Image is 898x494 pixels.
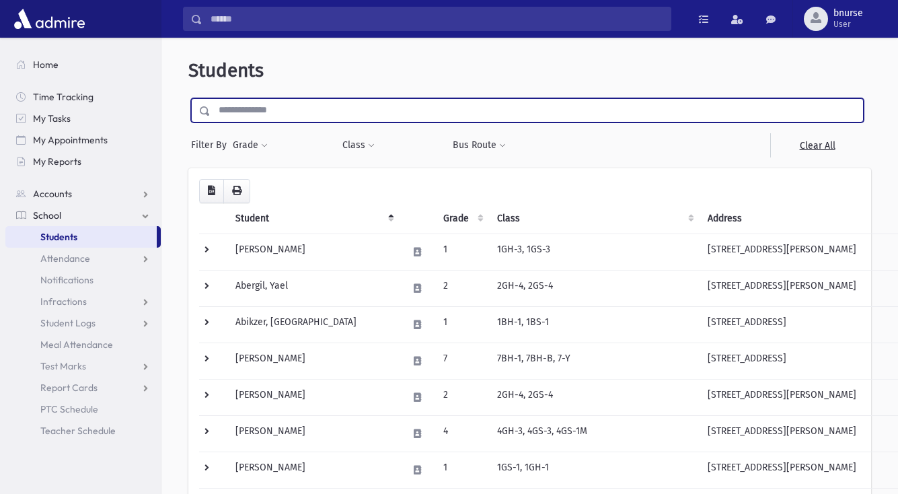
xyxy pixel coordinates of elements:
[435,203,489,234] th: Grade: activate to sort column ascending
[5,398,161,420] a: PTC Schedule
[33,188,72,200] span: Accounts
[435,343,489,379] td: 7
[489,270,700,306] td: 2GH-4, 2GS-4
[40,317,96,329] span: Student Logs
[40,403,98,415] span: PTC Schedule
[40,252,90,264] span: Attendance
[40,382,98,394] span: Report Cards
[435,415,489,452] td: 4
[489,452,700,488] td: 1GS-1, 1GH-1
[5,312,161,334] a: Student Logs
[833,19,863,30] span: User
[489,234,700,270] td: 1GH-3, 1GS-3
[33,112,71,125] span: My Tasks
[227,203,400,234] th: Student: activate to sort column descending
[40,274,93,286] span: Notifications
[5,291,161,312] a: Infractions
[227,270,400,306] td: Abergil, Yael
[489,343,700,379] td: 7BH-1, 7BH-B, 7-Y
[5,226,157,248] a: Students
[227,379,400,415] td: [PERSON_NAME]
[5,334,161,355] a: Meal Attendance
[5,420,161,442] a: Teacher Schedule
[435,452,489,488] td: 1
[40,339,113,351] span: Meal Attendance
[435,306,489,343] td: 1
[489,203,700,234] th: Class: activate to sort column ascending
[489,306,700,343] td: 1BH-1, 1BS-1
[5,355,161,377] a: Test Marks
[5,377,161,398] a: Report Cards
[227,452,400,488] td: [PERSON_NAME]
[342,133,375,157] button: Class
[199,179,224,203] button: CSV
[223,179,250,203] button: Print
[227,306,400,343] td: Abikzer, [GEOGRAPHIC_DATA]
[227,343,400,379] td: [PERSON_NAME]
[435,234,489,270] td: 1
[435,379,489,415] td: 2
[5,151,161,172] a: My Reports
[11,5,88,32] img: AdmirePro
[232,133,268,157] button: Grade
[489,415,700,452] td: 4GH-3, 4GS-3, 4GS-1M
[5,205,161,226] a: School
[5,86,161,108] a: Time Tracking
[833,8,863,19] span: bnurse
[40,231,77,243] span: Students
[5,129,161,151] a: My Appointments
[202,7,671,31] input: Search
[33,59,59,71] span: Home
[227,415,400,452] td: [PERSON_NAME]
[227,234,400,270] td: [PERSON_NAME]
[770,133,864,157] a: Clear All
[40,425,116,437] span: Teacher Schedule
[40,360,86,372] span: Test Marks
[5,183,161,205] a: Accounts
[5,269,161,291] a: Notifications
[5,54,161,75] a: Home
[33,155,81,168] span: My Reports
[5,248,161,269] a: Attendance
[40,295,87,308] span: Infractions
[188,59,264,81] span: Students
[5,108,161,129] a: My Tasks
[452,133,507,157] button: Bus Route
[435,270,489,306] td: 2
[33,91,93,103] span: Time Tracking
[33,209,61,221] span: School
[191,138,232,152] span: Filter By
[489,379,700,415] td: 2GH-4, 2GS-4
[33,134,108,146] span: My Appointments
